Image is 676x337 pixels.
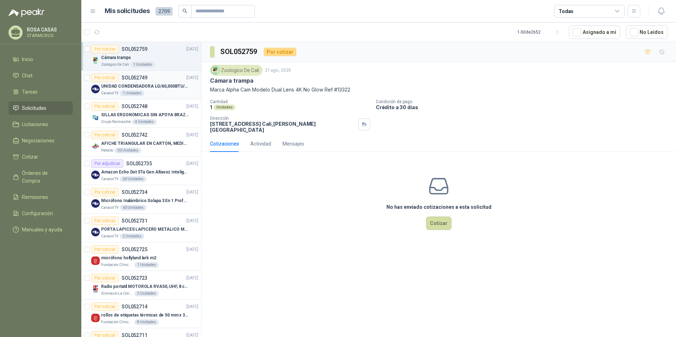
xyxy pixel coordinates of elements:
span: Inicio [22,55,33,63]
h3: No has enviado cotizaciones a esta solicitud [386,203,491,211]
a: Por cotizarSOL052731[DATE] Company LogoPORTA LAPICES LAPICERO METALICO MALLA. IGUALES A LOS DEL L... [81,214,201,242]
img: Company Logo [91,56,100,65]
a: Manuales y ayuda [8,223,73,236]
div: Unidades [214,105,235,110]
a: Chat [8,69,73,82]
p: 21 ago, 2025 [265,67,291,74]
p: AFICHE TRIANGULAR EN CARTON, MEDIDAS 30 CM X 45 CM [101,140,189,147]
a: Por cotizarSOL052714[DATE] Company Logorollos de etiquetas térmicas de 50 mm x 30 mmFundación Clí... [81,300,201,328]
button: Cotizar [426,217,451,230]
span: Cotizar [22,153,38,161]
p: SOL052723 [122,276,147,280]
img: Company Logo [91,142,100,150]
p: rollos de etiquetas térmicas de 50 mm x 30 mm [101,312,189,319]
img: Company Logo [91,199,100,208]
p: [DATE] [186,132,198,138]
p: SOL052734 [122,190,147,195]
a: Por adjudicarSOL052735[DATE] Company LogoAmazon Echo Dot 5Ta Gen Altavoz Inteligente Alexa AzulCa... [81,156,201,185]
a: Configuración [8,207,73,220]
div: Todas [559,7,573,15]
a: Órdenes de Compra [8,166,73,188]
p: [DATE] [186,189,198,196]
div: Por cotizar [91,73,119,82]
p: Amazon Echo Dot 5Ta Gen Altavoz Inteligente Alexa Azul [101,169,189,176]
p: Caracol TV [101,233,118,239]
div: Por cotizar [91,274,119,282]
p: SOL052735 [126,161,152,166]
span: Negociaciones [22,137,54,144]
p: SOL052749 [122,75,147,80]
p: UNIDAD CONDENSADORA LG/60,000BTU/220V/R410A: I [101,83,189,90]
a: Por cotizarSOL052749[DATE] Company LogoUNIDAD CONDENSADORA LG/60,000BTU/220V/R410A: ICaracol TV1 ... [81,71,201,99]
p: SILLAS ERGONOMICAS SIN APOYA BRAZOS [101,112,189,118]
span: Tareas [22,88,37,96]
p: Gimnasio La Colina [101,291,133,296]
p: [DATE] [186,103,198,110]
p: SOL052748 [122,104,147,109]
p: SOL052742 [122,132,147,137]
div: Zoologico De Cali [210,65,262,76]
img: Company Logo [91,171,100,179]
div: Por cotizar [91,188,119,196]
div: Por adjudicar [91,159,123,168]
span: Solicitudes [22,104,46,112]
p: Caracol TV [101,205,118,211]
h3: SOL052759 [220,46,258,57]
p: [DATE] [186,246,198,253]
a: Negociaciones [8,134,73,147]
p: Grupo Normandía [101,119,131,125]
p: [DATE] [186,160,198,167]
span: Órdenes de Compra [22,169,66,185]
p: 1 [210,104,212,110]
span: search [182,8,187,13]
div: Por cotizar [91,102,119,111]
a: Por cotizarSOL052748[DATE] Company LogoSILLAS ERGONOMICAS SIN APOYA BRAZOSGrupo Normandía4 Unidades [81,99,201,128]
p: [DATE] [186,303,198,310]
div: Mensajes [282,140,304,148]
div: Actividad [250,140,271,148]
div: Por cotizar [91,217,119,225]
img: Company Logo [91,314,100,322]
p: Radio portatil MOTOROLA RVA50, UHF, 8 canales, 500MW [101,283,189,290]
a: Inicio [8,53,73,66]
div: Cotizaciones [210,140,239,148]
span: Configuración [22,209,53,217]
a: Por cotizarSOL052759[DATE] Company LogoCámara trampaZoologico De Cali1 Unidades [81,42,201,71]
div: Por cotizar [91,302,119,311]
button: Asignado a mi [569,25,620,39]
p: Caracol TV [101,90,118,96]
div: Por cotizar [264,48,296,56]
p: SOL052725 [122,247,147,252]
span: Remisiones [22,193,48,201]
a: Por cotizarSOL052734[DATE] Company LogoMicrófono Inalámbrico Solapa 3 En 1 Profesional F11-2 X2Ca... [81,185,201,214]
p: [DATE] [186,275,198,282]
img: Company Logo [211,66,219,74]
p: Cantidad [210,99,370,104]
p: Micrófono Inalámbrico Solapa 3 En 1 Profesional F11-2 X2 [101,197,189,204]
p: Caracol TV [101,176,118,182]
a: Tareas [8,85,73,99]
div: 60 Unidades [120,205,146,211]
div: 2 Unidades [120,233,144,239]
img: Company Logo [91,285,100,294]
p: Cámara trampa [210,77,253,84]
a: Solicitudes [8,101,73,115]
div: Por cotizar [91,45,119,53]
span: Manuales y ayuda [22,226,62,233]
p: Condición de pago [376,99,673,104]
img: Company Logo [91,256,100,265]
button: No Leídos [626,25,668,39]
p: PORTA LAPICES LAPICERO METALICO MALLA. IGUALES A LOS DEL LIK ADJUNTO [101,226,189,233]
a: Cotizar [8,150,73,164]
div: Por cotizar [91,131,119,139]
div: 1 Unidades [120,90,144,96]
p: [STREET_ADDRESS] Cali , [PERSON_NAME][GEOGRAPHIC_DATA] [210,121,355,133]
div: 1 Unidades [134,262,159,268]
img: Company Logo [91,85,100,93]
p: Fundación Clínica Shaio [101,262,133,268]
div: 30 Unidades [115,148,141,153]
a: Por cotizarSOL052723[DATE] Company LogoRadio portatil MOTOROLA RVA50, UHF, 8 canales, 500MWGimnas... [81,271,201,300]
p: Zoologico De Cali [101,62,129,67]
p: Marca Alpha Cam Modelo Dual Lens 4K No Glow Ref #13322 [210,86,668,94]
p: [DATE] [186,75,198,81]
